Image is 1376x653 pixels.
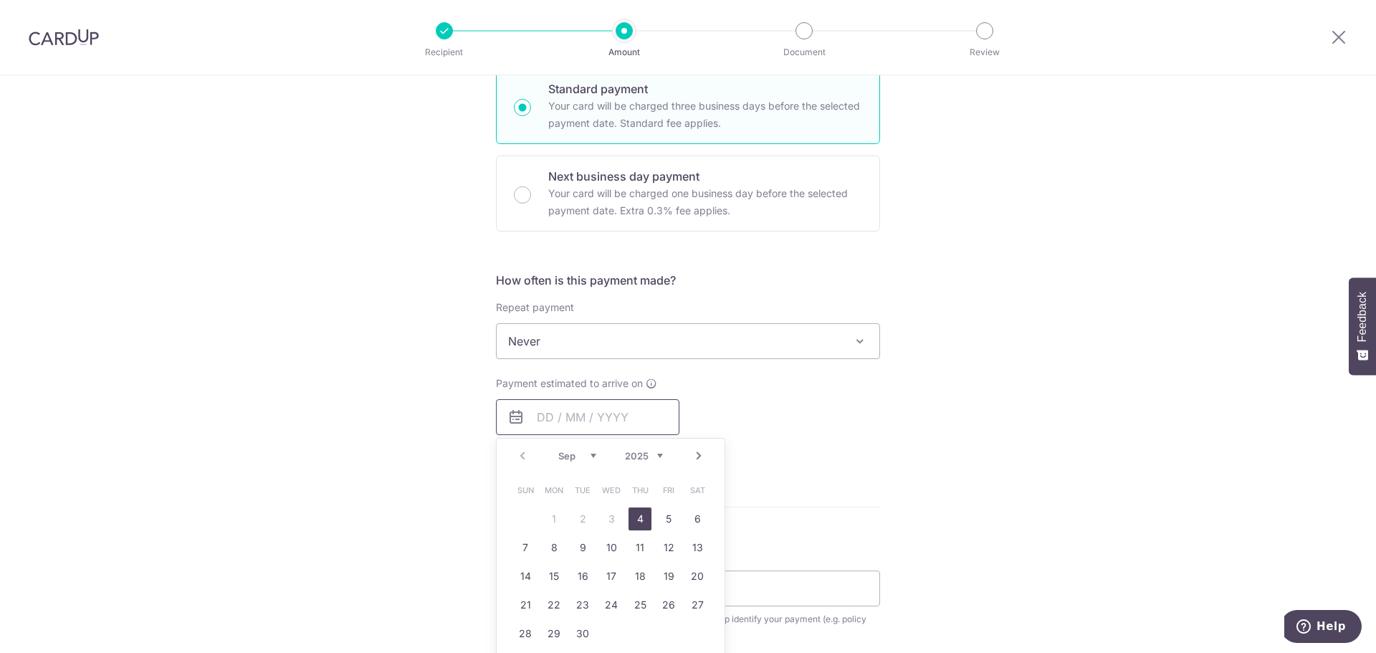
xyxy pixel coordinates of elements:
[496,399,679,435] input: DD / MM / YYYY
[1284,610,1362,646] iframe: Opens a widget where you can find more information
[514,479,537,502] span: Sunday
[548,185,862,219] p: Your card will be charged one business day before the selected payment date. Extra 0.3% fee applies.
[514,565,537,588] a: 14
[686,507,709,530] a: 6
[686,479,709,502] span: Saturday
[629,507,651,530] a: 4
[600,565,623,588] a: 17
[29,29,99,46] img: CardUp
[600,594,623,616] a: 24
[571,479,594,502] span: Tuesday
[600,536,623,559] a: 10
[514,536,537,559] a: 7
[496,376,643,391] span: Payment estimated to arrive on
[571,536,594,559] a: 9
[629,594,651,616] a: 25
[657,565,680,588] a: 19
[690,447,707,464] a: Next
[571,45,677,59] p: Amount
[629,479,651,502] span: Thursday
[657,536,680,559] a: 12
[391,45,497,59] p: Recipient
[657,479,680,502] span: Friday
[543,536,565,559] a: 8
[657,594,680,616] a: 26
[496,300,574,315] label: Repeat payment
[686,536,709,559] a: 13
[496,323,880,359] span: Never
[1356,292,1369,342] span: Feedback
[932,45,1038,59] p: Review
[571,622,594,645] a: 30
[571,594,594,616] a: 23
[548,168,862,185] p: Next business day payment
[751,45,857,59] p: Document
[496,272,880,289] h5: How often is this payment made?
[543,622,565,645] a: 29
[543,479,565,502] span: Monday
[543,565,565,588] a: 15
[543,594,565,616] a: 22
[686,565,709,588] a: 20
[686,594,709,616] a: 27
[600,479,623,502] span: Wednesday
[497,324,879,358] span: Never
[629,536,651,559] a: 11
[514,622,537,645] a: 28
[548,97,862,132] p: Your card will be charged three business days before the selected payment date. Standard fee appl...
[571,565,594,588] a: 16
[629,565,651,588] a: 18
[1349,277,1376,375] button: Feedback - Show survey
[514,594,537,616] a: 21
[657,507,680,530] a: 5
[548,80,862,97] p: Standard payment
